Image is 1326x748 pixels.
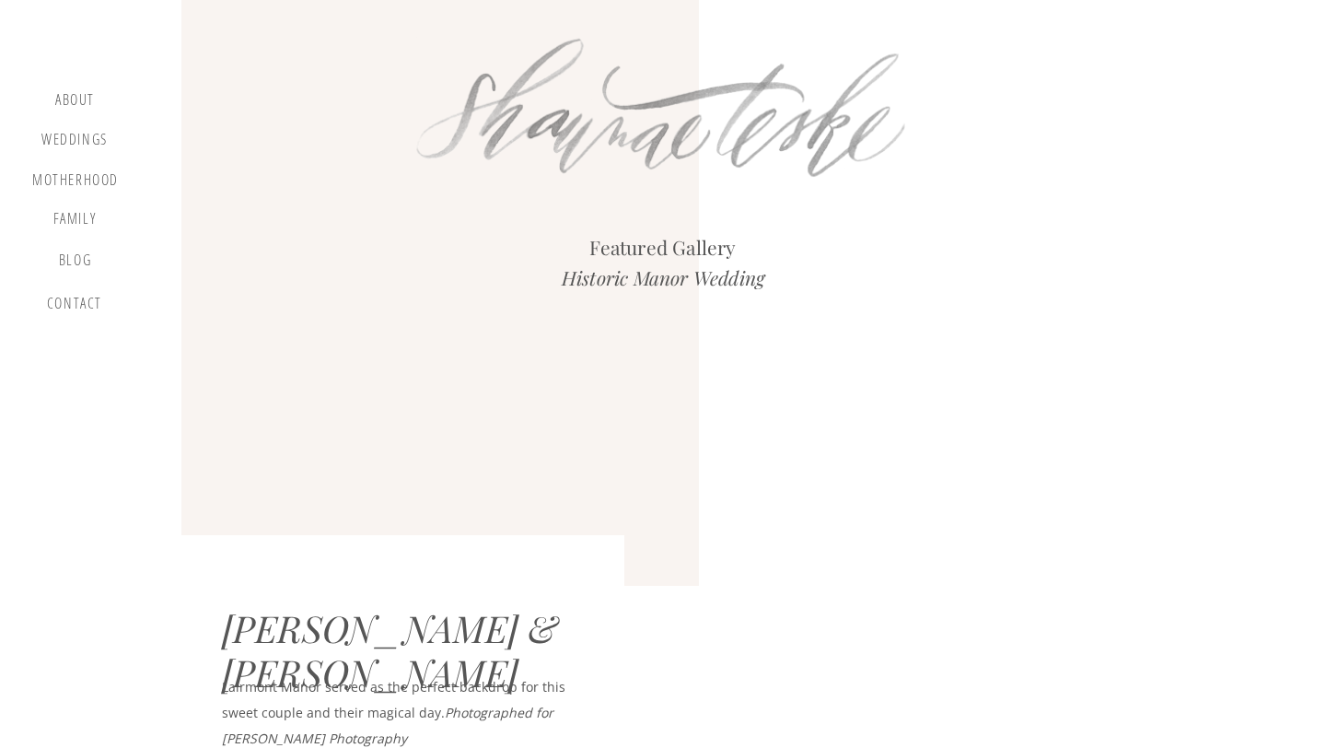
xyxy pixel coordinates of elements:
i: Historic Manor Wedding [562,264,765,290]
a: blog [48,251,102,277]
a: motherhood [32,171,119,192]
a: Weddings [40,131,110,154]
h2: Featured Gallery [459,232,867,263]
a: contact [43,295,106,320]
a: Family [40,210,110,234]
a: about [48,91,102,113]
div: [PERSON_NAME] & [PERSON_NAME] [222,606,592,660]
